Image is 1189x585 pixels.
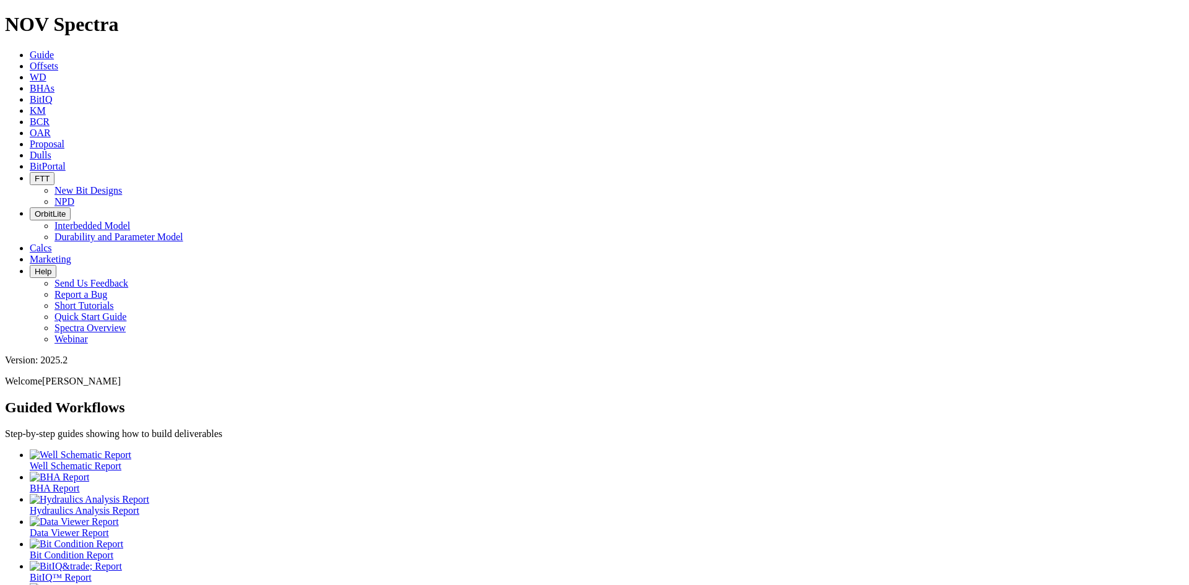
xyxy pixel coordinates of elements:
a: Webinar [54,334,88,344]
h2: Guided Workflows [5,399,1184,416]
a: KM [30,105,46,116]
span: FTT [35,174,50,183]
a: Marketing [30,254,71,264]
a: Guide [30,50,54,60]
a: OAR [30,128,51,138]
img: Hydraulics Analysis Report [30,494,149,505]
a: Hydraulics Analysis Report Hydraulics Analysis Report [30,494,1184,516]
a: Well Schematic Report Well Schematic Report [30,449,1184,471]
a: Offsets [30,61,58,71]
a: WD [30,72,46,82]
button: FTT [30,172,54,185]
a: Send Us Feedback [54,278,128,288]
a: BHA Report BHA Report [30,472,1184,493]
a: BitIQ&trade; Report BitIQ™ Report [30,561,1184,583]
span: Data Viewer Report [30,527,109,538]
img: BitIQ&trade; Report [30,561,122,572]
a: BHAs [30,83,54,93]
a: BitPortal [30,161,66,171]
a: Proposal [30,139,64,149]
span: Bit Condition Report [30,550,113,560]
span: Hydraulics Analysis Report [30,505,139,516]
a: Interbedded Model [54,220,130,231]
span: BitIQ™ Report [30,572,92,583]
button: Help [30,265,56,278]
span: BHA Report [30,483,79,493]
a: BitIQ [30,94,52,105]
button: OrbitLite [30,207,71,220]
a: New Bit Designs [54,185,122,196]
a: Dulls [30,150,51,160]
a: Quick Start Guide [54,311,126,322]
p: Step-by-step guides showing how to build deliverables [5,428,1184,440]
span: OrbitLite [35,209,66,219]
img: Data Viewer Report [30,516,119,527]
span: Well Schematic Report [30,461,121,471]
a: Spectra Overview [54,323,126,333]
p: Welcome [5,376,1184,387]
img: BHA Report [30,472,89,483]
a: Bit Condition Report Bit Condition Report [30,539,1184,560]
a: Short Tutorials [54,300,114,311]
a: Report a Bug [54,289,107,300]
a: BCR [30,116,50,127]
a: Durability and Parameter Model [54,232,183,242]
div: Version: 2025.2 [5,355,1184,366]
img: Bit Condition Report [30,539,123,550]
a: Calcs [30,243,52,253]
h1: NOV Spectra [5,13,1184,36]
span: Help [35,267,51,276]
span: [PERSON_NAME] [42,376,121,386]
a: Data Viewer Report Data Viewer Report [30,516,1184,538]
img: Well Schematic Report [30,449,131,461]
a: NPD [54,196,74,207]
